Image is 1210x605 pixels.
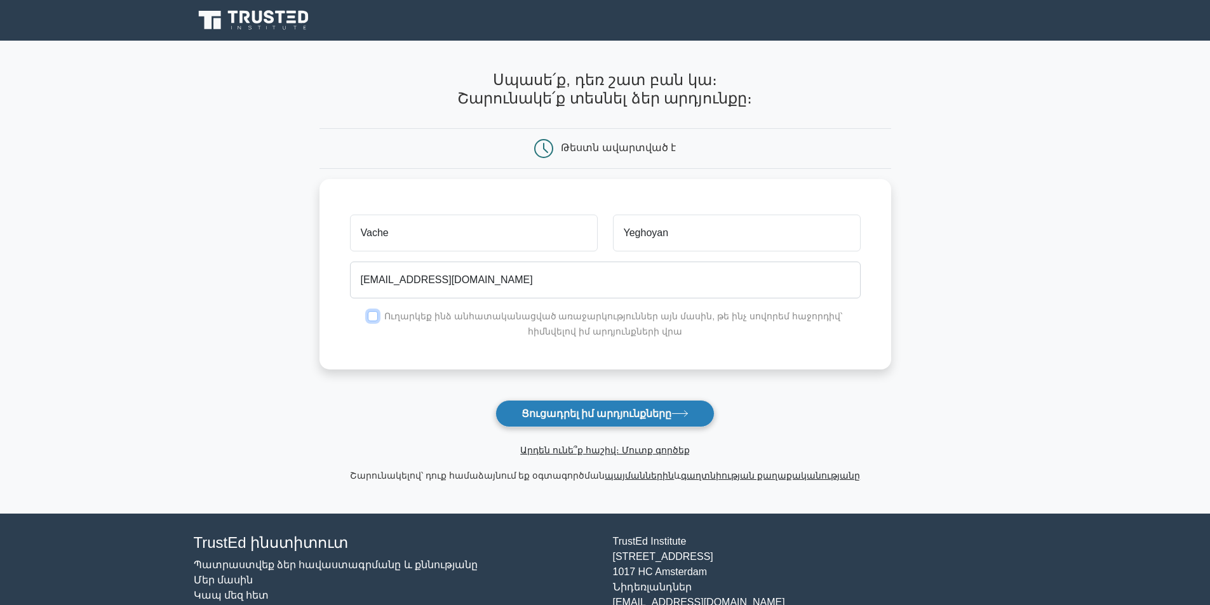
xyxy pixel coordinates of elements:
[613,536,687,547] font: TrustEd Institute
[674,470,681,481] font: և
[613,215,861,251] input: Ազգանուն
[521,408,672,419] font: Ցուցադրել իմ արդյունքները
[350,470,605,481] font: Շարունակելով՝ դուք համաձայնում եք օգտագործման
[384,311,842,336] font: Ուղարկեք ինձ անհատականացված առաջարկություններ այն մասին, թե ինչ սովորեմ հաջորդիվ՝ հիմնվելով իմ ար...
[681,470,860,481] a: գաղտնիության քաղաքականությանը
[194,575,253,585] a: Մեր մասին
[350,215,598,251] input: Անուն
[605,470,674,481] a: պայմաններին
[613,551,713,562] font: [STREET_ADDRESS]
[194,590,269,601] a: Կապ մեզ հետ
[493,71,716,88] font: Սպասե՛ք, դեռ շատ բան կա։
[520,445,690,455] a: Արդեն ունե՞ք հաշիվ։ Մուտք գործեք
[613,582,692,592] font: Նիդեռլանդներ
[495,400,715,427] button: Ցուցադրել իմ արդյունքները
[194,559,478,570] a: Պատրաստվեք ձեր հավաստագրմանը և քննությանը
[350,262,861,298] input: Էլ․ փոստ
[194,534,349,551] font: TrustEd ինստիտուտ
[457,90,752,107] font: Շարունակե՛ք տեսնել ձեր արդյունքը։
[613,566,708,577] font: 1017 HC Amsterdam
[561,142,676,153] font: Թեստն ավարտված է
